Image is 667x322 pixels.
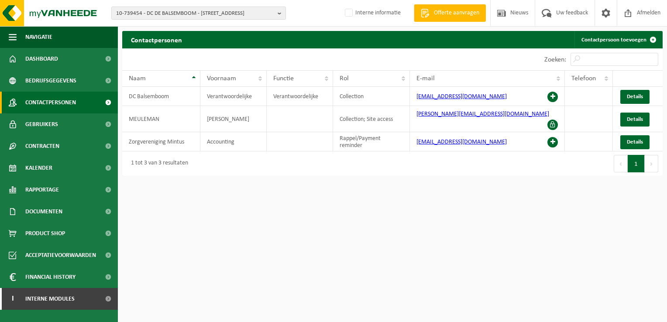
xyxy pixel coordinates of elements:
[414,4,486,22] a: Offerte aanvragen
[25,266,76,288] span: Financial History
[200,132,267,151] td: Accounting
[416,111,549,117] a: [PERSON_NAME][EMAIL_ADDRESS][DOMAIN_NAME]
[25,26,52,48] span: Navigatie
[627,116,643,122] span: Details
[25,223,65,244] span: Product Shop
[25,157,52,179] span: Kalender
[207,75,236,82] span: Voornaam
[416,93,507,100] a: [EMAIL_ADDRESS][DOMAIN_NAME]
[122,106,200,132] td: MEULEMAN
[627,94,643,99] span: Details
[273,75,294,82] span: Functie
[416,75,435,82] span: E-mail
[25,288,75,310] span: Interne modules
[200,106,267,132] td: [PERSON_NAME]
[571,75,596,82] span: Telefoon
[627,139,643,145] span: Details
[200,87,267,106] td: Verantwoordelijke
[574,31,662,48] a: Contactpersoon toevoegen
[645,155,658,172] button: Next
[25,70,76,92] span: Bedrijfsgegevens
[614,155,628,172] button: Previous
[340,75,349,82] span: Rol
[267,87,333,106] td: Verantwoordelijke
[620,113,650,127] a: Details
[9,288,17,310] span: I
[129,75,146,82] span: Naam
[25,113,58,135] span: Gebruikers
[122,31,191,48] h2: Contactpersonen
[333,106,410,132] td: Collection; Site access
[333,87,410,106] td: Collection
[343,7,401,20] label: Interne informatie
[620,90,650,104] a: Details
[25,135,59,157] span: Contracten
[25,244,96,266] span: Acceptatievoorwaarden
[432,9,481,17] span: Offerte aanvragen
[25,48,58,70] span: Dashboard
[116,7,274,20] span: 10-739454 - DC DE BALSEMBOOM - [STREET_ADDRESS]
[122,132,200,151] td: Zorgvereniging Mintus
[544,56,566,63] label: Zoeken:
[111,7,286,20] button: 10-739454 - DC DE BALSEMBOOM - [STREET_ADDRESS]
[620,135,650,149] a: Details
[122,87,200,106] td: DC Balsemboom
[127,156,188,171] div: 1 tot 3 van 3 resultaten
[333,132,410,151] td: Rappel/Payment reminder
[25,201,62,223] span: Documenten
[416,139,507,145] a: [EMAIL_ADDRESS][DOMAIN_NAME]
[25,179,59,201] span: Rapportage
[628,155,645,172] button: 1
[25,92,76,113] span: Contactpersonen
